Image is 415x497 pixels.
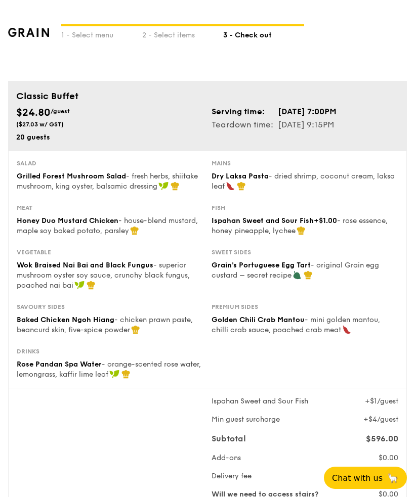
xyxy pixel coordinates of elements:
div: Mains [212,159,398,167]
span: Min guest surcharge [212,415,280,424]
span: Add-ons [212,454,241,462]
img: icon-chef-hat.a58ddaea.svg [131,325,140,334]
span: +$4/guest [363,415,398,424]
span: Rose Pandan Spa Water [17,360,102,369]
div: 1 - Select menu [61,26,142,40]
img: icon-spicy.37a8142b.svg [342,325,351,334]
div: Salad [17,159,203,167]
span: Golden Chili Crab Mantou [212,315,305,324]
img: icon-vegetarian.fe4039eb.svg [293,270,302,280]
span: Grilled Forest Mushroom Salad [17,172,126,180]
div: Classic Buffet [16,89,399,103]
div: 20 guests [16,132,203,143]
span: Delivery fee [212,472,252,480]
td: [DATE] 7:00PM [277,105,337,118]
img: icon-chef-hat.a58ddaea.svg [304,270,313,280]
img: icon-chef-hat.a58ddaea.svg [297,226,306,235]
span: Subtotal [212,434,246,443]
span: $0.00 [379,454,398,462]
img: icon-vegan.f8ff3823.svg [74,281,85,290]
div: Vegetable [17,248,203,256]
span: +$1.00 [314,216,337,225]
div: Sweet sides [212,248,398,256]
div: Fish [212,204,398,212]
span: Grain's Portuguese Egg Tart [212,261,311,269]
div: Savoury sides [17,303,203,311]
div: 2 - Select items [142,26,223,40]
td: Serving time: [212,105,277,118]
td: [DATE] 9:15PM [277,118,337,131]
img: grain-logotype.1cdc1e11.png [8,28,49,37]
span: Chat with us [332,473,383,483]
span: $24.80 [16,107,51,119]
span: ($27.03 w/ GST) [16,121,64,128]
img: icon-vegan.f8ff3823.svg [158,182,169,191]
button: Chat with us🦙 [324,467,407,489]
img: icon-chef-hat.a58ddaea.svg [87,281,96,290]
td: Teardown time: [212,118,277,131]
span: 🦙 [387,472,399,484]
div: Meat [17,204,203,212]
img: icon-chef-hat.a58ddaea.svg [237,182,246,191]
span: Dry Laksa Pasta [212,172,269,180]
img: icon-vegan.f8ff3823.svg [109,370,119,379]
div: Drinks [17,347,203,355]
div: Premium sides [212,303,398,311]
span: - dried shrimp, coconut cream, laksa leaf [212,172,395,191]
img: icon-chef-hat.a58ddaea.svg [130,226,139,235]
span: +$1/guest [365,397,398,405]
img: icon-chef-hat.a58ddaea.svg [171,182,180,191]
span: Ispahan Sweet and Sour Fish [212,397,308,405]
span: Honey Duo Mustard Chicken [17,216,118,225]
img: icon-spicy.37a8142b.svg [226,182,235,191]
span: Wok Braised Nai Bai and Black Fungus [17,261,153,269]
span: /guest [51,108,70,115]
span: - superior mushroom oyster soy sauce, crunchy black fungus, poached nai bai [17,261,190,290]
span: $596.00 [366,434,398,443]
span: Baked Chicken Ngoh Hiang [17,315,114,324]
img: icon-chef-hat.a58ddaea.svg [121,370,131,379]
div: 3 - Check out [223,26,304,40]
span: - orange-scented rose water, lemongrass, kaffir lime leaf [17,360,201,379]
span: Ispahan Sweet and Sour Fish [212,216,314,225]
